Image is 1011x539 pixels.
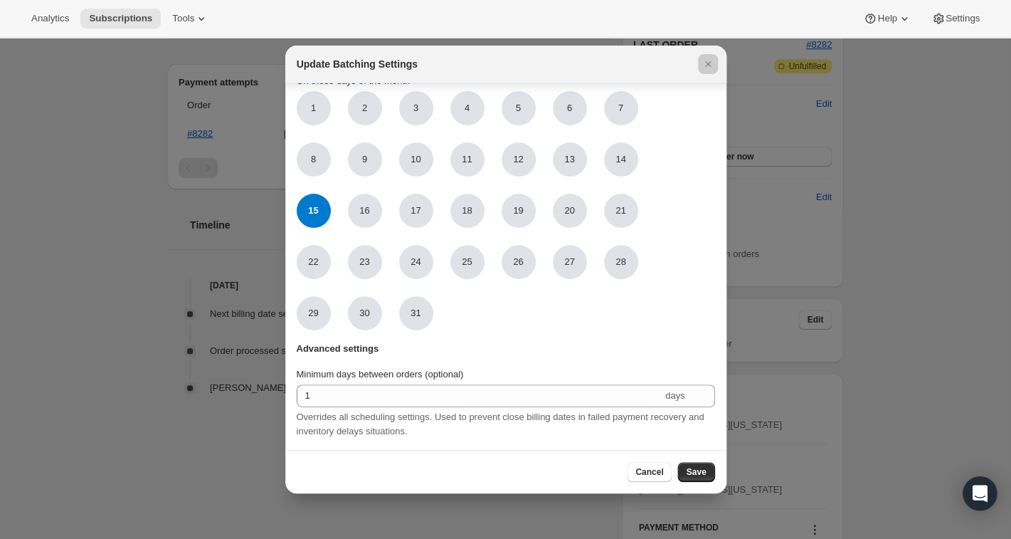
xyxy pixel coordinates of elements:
[411,204,420,218] span: 17
[462,204,472,218] span: 18
[567,101,572,115] span: 6
[615,204,625,218] span: 21
[89,13,152,24] span: Subscriptions
[172,13,194,24] span: Tools
[362,152,367,167] span: 9
[516,101,521,115] span: 5
[411,255,420,269] span: 24
[665,390,684,401] span: days
[411,152,420,167] span: 10
[677,462,714,482] button: Save
[308,306,318,320] span: 29
[359,306,369,320] span: 30
[686,466,706,478] span: Save
[923,9,988,28] button: Settings
[635,466,663,478] span: Cancel
[513,255,523,269] span: 26
[297,57,418,71] h2: Update Batching Settings
[462,152,472,167] span: 11
[564,152,574,167] span: 13
[297,412,704,436] span: Overrides all scheduling settings. Used to prevent close billing dates in failed payment recovery...
[465,101,470,115] span: 4
[963,476,997,511] div: Open Intercom Messenger
[308,255,318,269] span: 22
[311,101,316,115] span: 1
[627,462,672,482] button: Cancel
[564,204,574,218] span: 20
[359,255,369,269] span: 23
[362,101,367,115] span: 2
[462,255,472,269] span: 25
[31,13,69,24] span: Analytics
[411,306,420,320] span: 31
[618,101,623,115] span: 7
[946,13,980,24] span: Settings
[297,369,464,380] span: Minimum days between orders (optional)
[413,101,418,115] span: 3
[80,9,161,28] button: Subscriptions
[297,342,379,356] span: Advanced settings
[698,54,718,74] button: Close
[564,255,574,269] span: 27
[297,194,331,228] span: 15
[359,204,369,218] span: 16
[513,204,523,218] span: 19
[164,9,217,28] button: Tools
[877,13,896,24] span: Help
[513,152,523,167] span: 12
[311,152,316,167] span: 8
[854,9,919,28] button: Help
[615,255,625,269] span: 28
[23,9,78,28] button: Analytics
[615,152,625,167] span: 14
